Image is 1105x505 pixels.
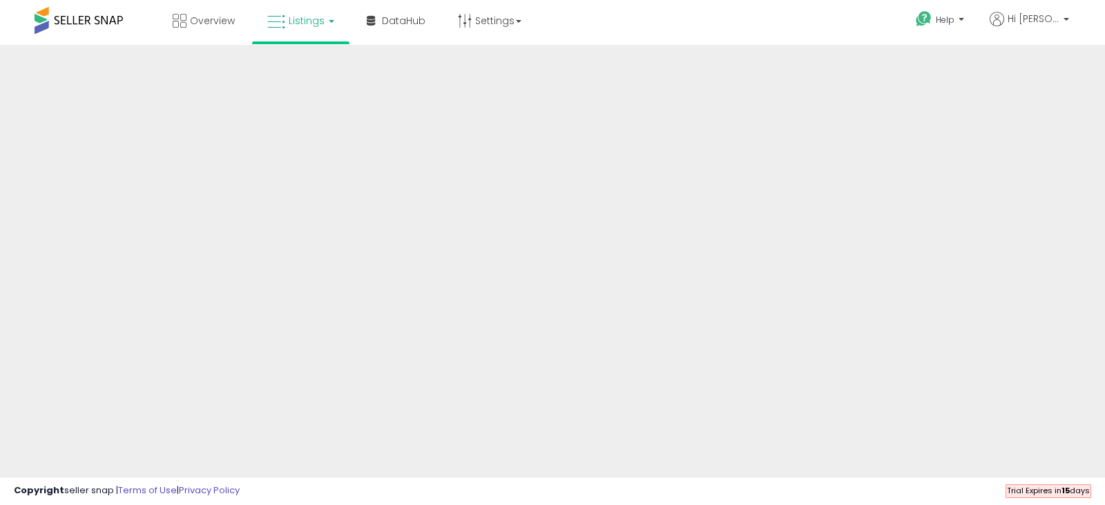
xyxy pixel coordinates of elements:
[190,14,235,28] span: Overview
[915,10,932,28] i: Get Help
[936,14,954,26] span: Help
[289,14,325,28] span: Listings
[1008,12,1059,26] span: Hi [PERSON_NAME]
[990,12,1069,43] a: Hi [PERSON_NAME]
[382,14,425,28] span: DataHub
